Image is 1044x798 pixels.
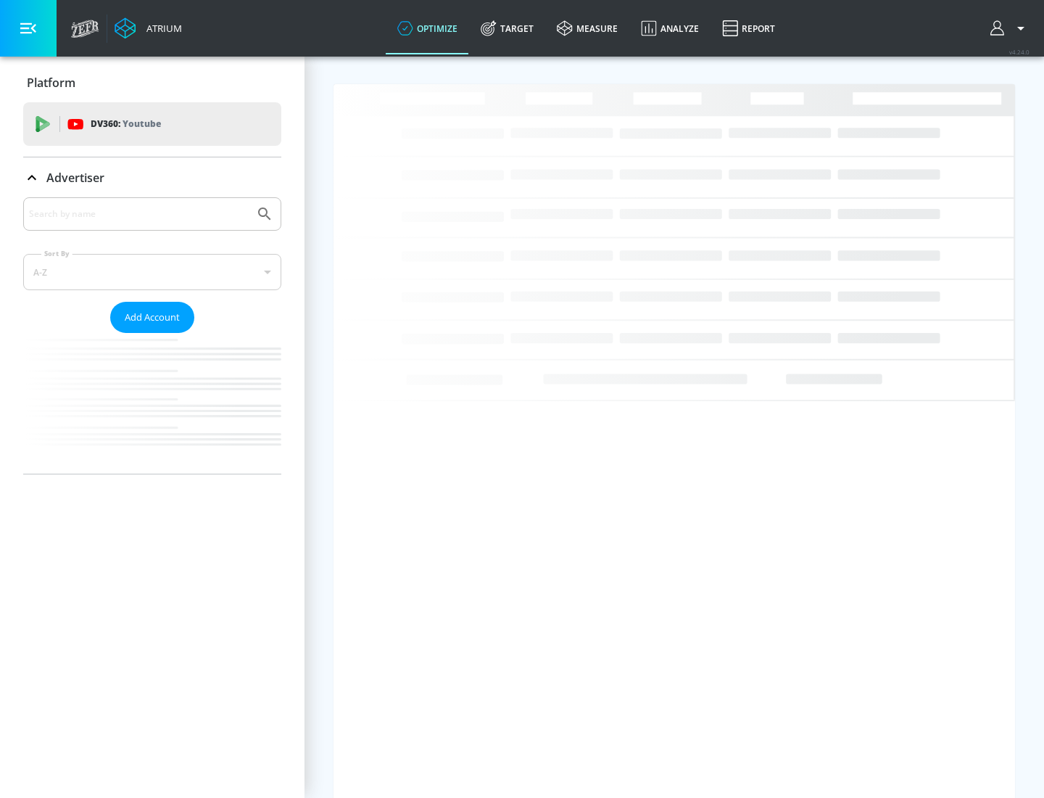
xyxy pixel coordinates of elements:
div: A-Z [23,254,281,290]
a: Report [710,2,787,54]
p: Advertiser [46,170,104,186]
div: Advertiser [23,157,281,198]
a: optimize [386,2,469,54]
nav: list of Advertiser [23,333,281,474]
div: DV360: Youtube [23,102,281,146]
div: Atrium [141,22,182,35]
a: Atrium [115,17,182,39]
span: Add Account [125,309,180,326]
a: Analyze [629,2,710,54]
button: Add Account [110,302,194,333]
a: Target [469,2,545,54]
p: Youtube [123,116,161,131]
div: Advertiser [23,197,281,474]
span: v 4.24.0 [1009,48,1029,56]
p: DV360: [91,116,161,132]
label: Sort By [41,249,72,258]
div: Platform [23,62,281,103]
p: Platform [27,75,75,91]
input: Search by name [29,205,249,223]
a: measure [545,2,629,54]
